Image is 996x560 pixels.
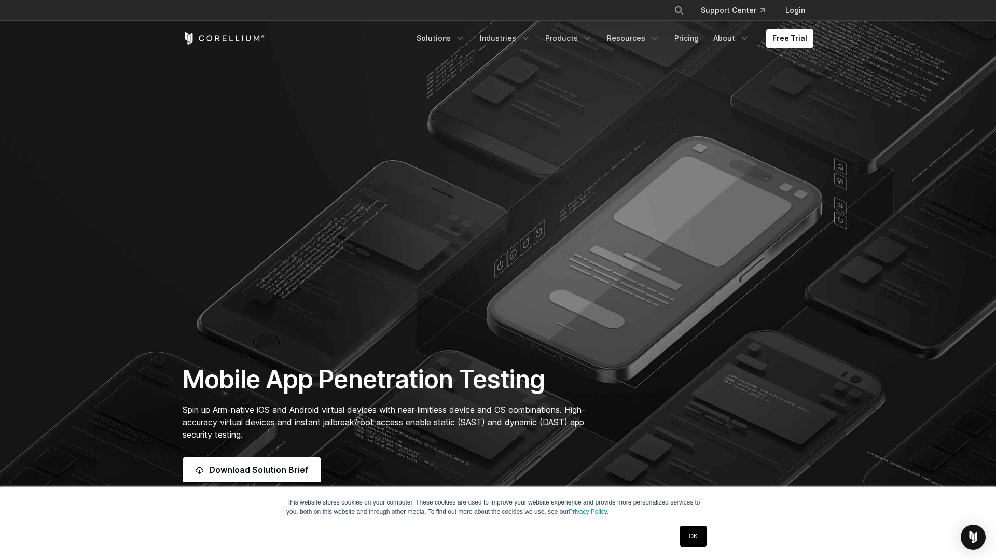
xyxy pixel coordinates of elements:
[670,1,688,20] button: Search
[601,29,666,48] a: Resources
[661,1,813,20] div: Navigation Menu
[777,1,813,20] a: Login
[766,29,813,48] a: Free Trial
[183,404,585,440] span: Spin up Arm-native iOS and Android virtual devices with near-limitless device and OS combinations...
[286,498,710,516] p: This website stores cookies on your computer. These cookies are used to improve your website expe...
[183,364,596,395] h1: Mobile App Penetration Testing
[569,508,608,515] a: Privacy Policy.
[668,29,705,48] a: Pricing
[410,29,472,48] a: Solutions
[539,29,599,48] a: Products
[474,29,537,48] a: Industries
[410,29,813,48] div: Navigation Menu
[693,1,773,20] a: Support Center
[961,525,986,550] div: Open Intercom Messenger
[183,457,321,482] a: Download Solution Brief
[707,29,756,48] a: About
[209,464,309,476] span: Download Solution Brief
[680,526,707,547] a: OK
[183,32,265,45] a: Corellium Home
